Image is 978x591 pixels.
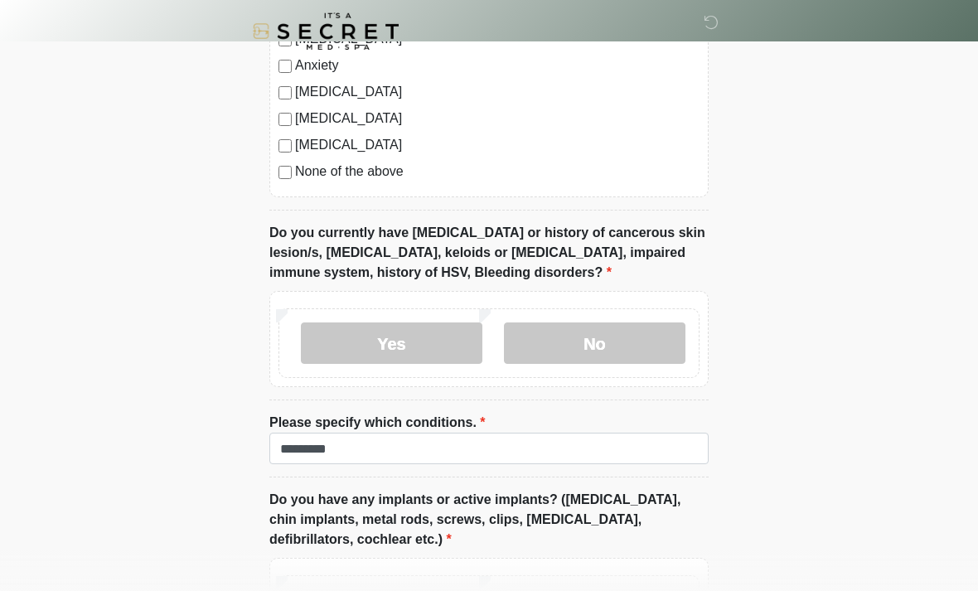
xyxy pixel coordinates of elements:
img: It's A Secret Med Spa Logo [253,12,399,50]
label: Yes [301,322,482,364]
input: [MEDICAL_DATA] [278,113,292,126]
label: Anxiety [295,56,700,75]
label: Please specify which conditions. [269,413,486,433]
input: None of the above [278,166,292,179]
input: [MEDICAL_DATA] [278,86,292,99]
label: No [504,322,685,364]
label: [MEDICAL_DATA] [295,135,700,155]
label: None of the above [295,162,700,182]
label: Do you currently have [MEDICAL_DATA] or history of cancerous skin lesion/s, [MEDICAL_DATA], keloi... [269,223,709,283]
input: Anxiety [278,60,292,73]
label: [MEDICAL_DATA] [295,82,700,102]
label: [MEDICAL_DATA] [295,109,700,128]
label: Do you have any implants or active implants? ([MEDICAL_DATA], chin implants, metal rods, screws, ... [269,490,709,550]
input: [MEDICAL_DATA] [278,139,292,153]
